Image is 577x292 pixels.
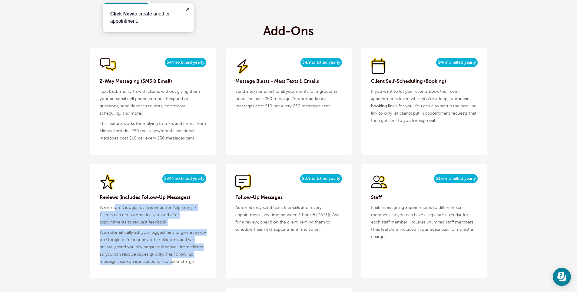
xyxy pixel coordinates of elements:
p: Enables assigning appointments to different staff members, so you can have a separate calendar fo... [371,204,478,240]
h2: Add-Ons [263,24,314,39]
p: If you want to let your clients book their own appointments (even while you're asleep), our is fo... [371,88,478,124]
iframe: tooltip [103,3,194,32]
p: Text back and forth with clients without giving them your personal cell phone number. Respond to ... [100,88,206,117]
span: $24/mo billed yearly [162,174,206,183]
p: Automatically send texts & emails after every appointment (any time between 1 hour & [DATE]). Ask... [235,204,342,233]
h3: Staff [371,194,478,201]
h3: Follow-Up Messages [235,194,342,201]
iframe: Resource center [553,268,571,286]
p: This feature works for replying to texts and emails from clients. Includes 250 messages/month, ad... [100,120,206,142]
h3: Message Blasts - Mass Texts & Emails [235,78,342,85]
p: Send a text or email to all your clients (or a group) at once. Includes 250 messages/month, addit... [235,88,342,110]
span: $8/mo billed yearly [300,174,342,183]
span: $4/mo billed yearly [436,58,478,67]
h3: Reviews (includes Follow-Up Messages) [100,194,206,201]
span: $13/mo billed yearly [434,174,478,183]
span: $4/mo billed yearly [165,58,206,67]
p: Want more Google reviews or better Yelp ratings? Clients can get automatically texted after appoi... [100,204,206,226]
h3: Client Self-Scheduling (Booking) [371,78,478,85]
span: $4/mo billed yearly [300,58,342,67]
h3: 2-Way Messaging (SMS & Email) [100,78,206,85]
p: We automatically ask your biggest fans to give a review on Google or Yelp or any other platform, ... [100,229,206,265]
